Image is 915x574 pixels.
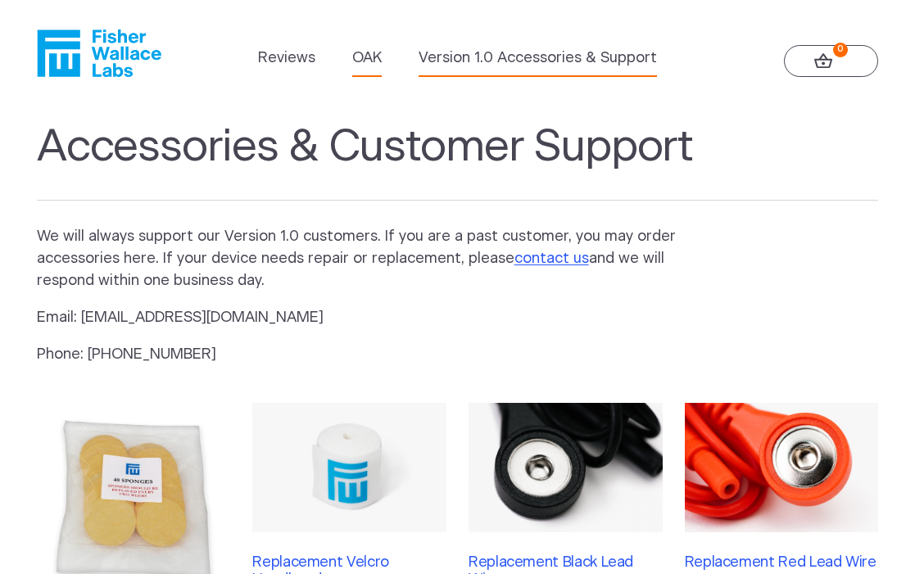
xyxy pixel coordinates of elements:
h1: Accessories & Customer Support [37,121,879,201]
p: We will always support our Version 1.0 customers. If you are a past customer, you may order acces... [37,226,705,292]
a: contact us [514,251,589,266]
a: 0 [784,45,878,77]
img: Replacement Velcro Headband [252,403,446,532]
img: Replacement Red Lead Wire [685,403,879,532]
p: Email: [EMAIL_ADDRESS][DOMAIN_NAME] [37,307,705,329]
a: Fisher Wallace [37,29,161,77]
a: OAK [352,47,382,70]
h3: Replacement Red Lead Wire [685,554,879,572]
a: Reviews [258,47,315,70]
p: Phone: [PHONE_NUMBER] [37,344,705,366]
img: Replacement Black Lead Wire [469,403,663,532]
strong: 0 [833,43,848,57]
a: Version 1.0 Accessories & Support [419,47,657,70]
